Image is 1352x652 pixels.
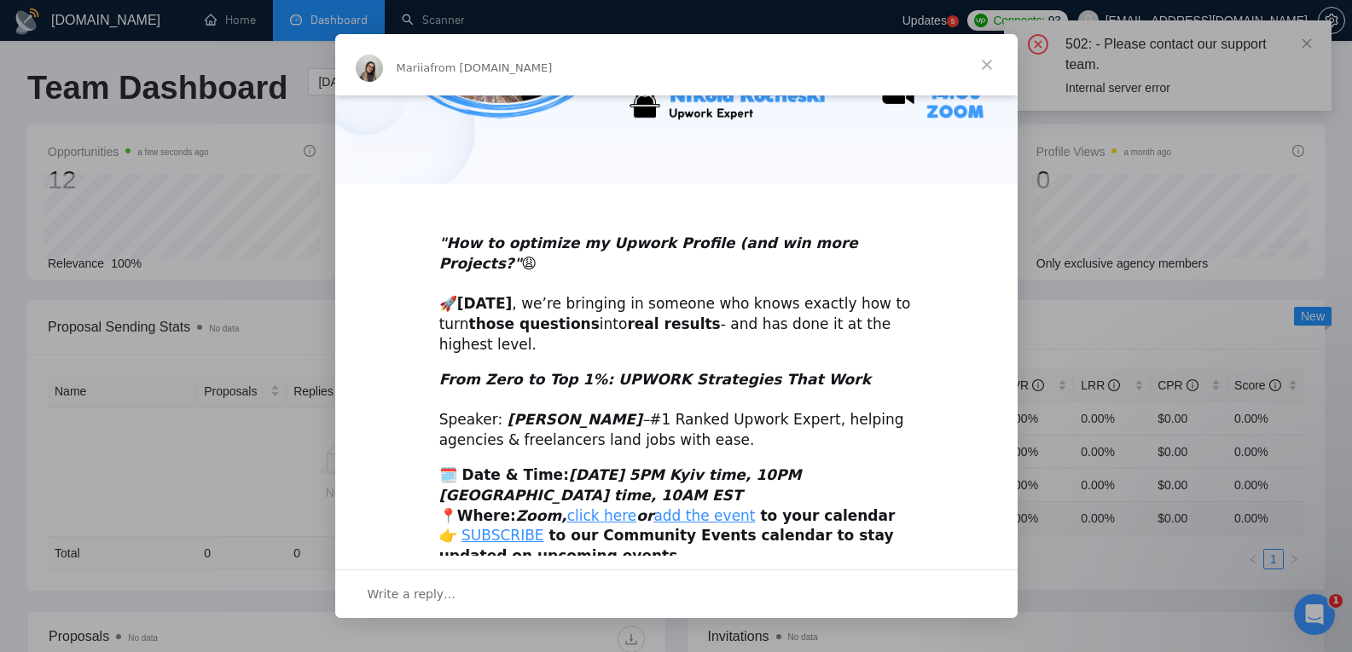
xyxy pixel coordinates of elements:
i: Zoom, or [516,507,761,524]
a: add the event [653,507,755,524]
i: [DATE] 5PM Kyiv time, 10PM [GEOGRAPHIC_DATA] time, 10AM EST [439,466,802,504]
div: 📍 👉 [439,465,914,567]
span: from [DOMAIN_NAME] [430,61,552,74]
i: From Zero to Top 1%: UPWORK Strategies That Work [439,371,871,388]
b: those questions [469,315,600,332]
i: – [502,411,649,428]
span: Close [956,34,1018,95]
img: Profile image for Mariia [356,55,383,82]
a: SUBSCRIBE [461,527,544,544]
b: 😩 [439,234,858,272]
span: Mariia [397,61,431,74]
div: Speaker: #1 Ranked Upwork Expert, helping agencies & freelancers land jobs with ease. [439,370,914,451]
b: [DATE] [457,295,513,312]
b: [PERSON_NAME] [508,411,642,428]
div: Open conversation and reply [335,569,1018,618]
b: to our Community Events calendar to stay updated on upcoming events [439,527,894,564]
a: click here [567,507,637,524]
b: Where: to your calendar [457,507,896,524]
i: "How to optimize my Upwork Profile (and win more Projects?" [439,234,858,272]
div: 🚀 , we’re bringing in someone who knows exactly how to turn into - and has done it at the highest... [439,213,914,355]
b: real results [627,315,720,332]
b: 🗓️ Date & Time: [439,466,802,504]
span: Write a reply… [368,583,456,605]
